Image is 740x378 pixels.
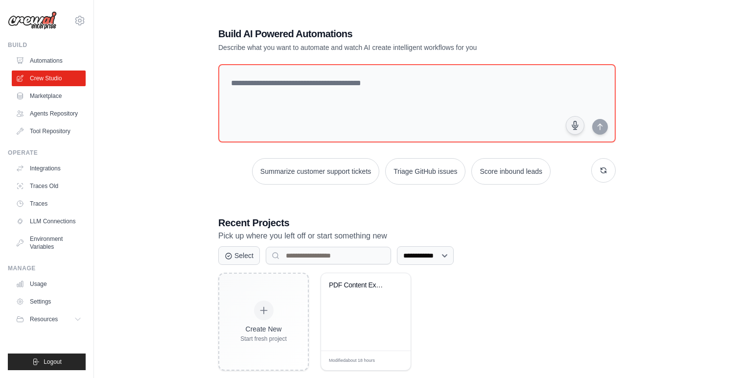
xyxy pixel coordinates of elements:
[218,216,616,230] h3: Recent Projects
[12,88,86,104] a: Marketplace
[218,246,260,265] button: Select
[30,315,58,323] span: Resources
[240,324,287,334] div: Create New
[240,335,287,343] div: Start fresh project
[8,149,86,157] div: Operate
[471,158,551,185] button: Score inbound leads
[12,123,86,139] a: Tool Repository
[12,196,86,212] a: Traces
[12,276,86,292] a: Usage
[12,53,86,69] a: Automations
[12,71,86,86] a: Crew Studio
[44,358,62,366] span: Logout
[218,230,616,242] p: Pick up where you left off or start something new
[329,281,388,290] div: PDF Content Extractor
[566,116,584,135] button: Click to speak your automation idea
[591,158,616,183] button: Get new suggestions
[691,331,740,378] iframe: Chat Widget
[8,354,86,370] button: Logout
[8,264,86,272] div: Manage
[8,11,57,30] img: Logo
[252,158,379,185] button: Summarize customer support tickets
[12,311,86,327] button: Resources
[12,231,86,255] a: Environment Variables
[12,178,86,194] a: Traces Old
[329,357,375,364] span: Modified about 18 hours
[218,27,547,41] h1: Build AI Powered Automations
[12,213,86,229] a: LLM Connections
[388,357,396,364] span: Edit
[12,161,86,176] a: Integrations
[8,41,86,49] div: Build
[12,106,86,121] a: Agents Repository
[12,294,86,309] a: Settings
[385,158,465,185] button: Triage GitHub issues
[218,43,547,52] p: Describe what you want to automate and watch AI create intelligent workflows for you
